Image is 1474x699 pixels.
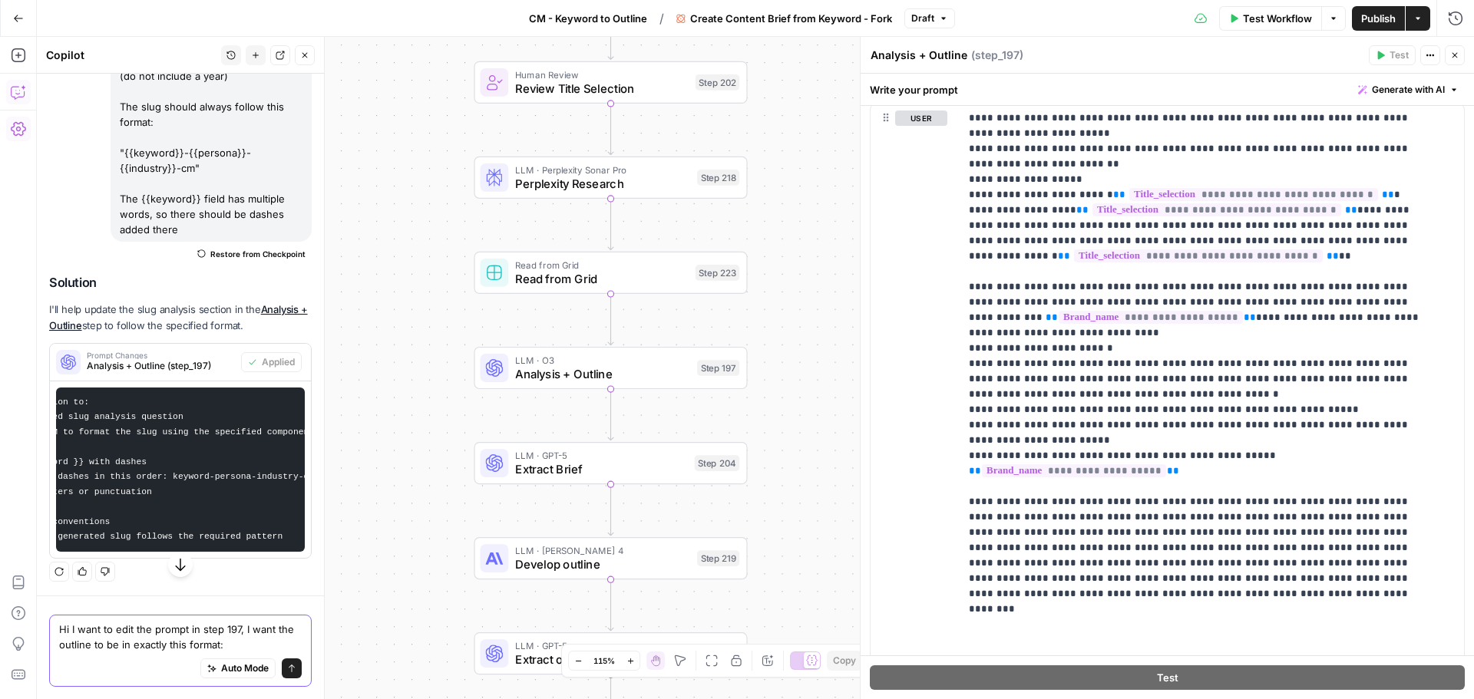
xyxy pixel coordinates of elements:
div: Step 219 [697,550,739,566]
span: Applied [262,355,295,369]
span: Test [1157,670,1178,685]
span: Read from Grid [515,270,688,288]
div: Step 197 [697,360,739,376]
div: Write your prompt [861,74,1474,105]
button: Test [1369,45,1416,65]
span: Copy [833,654,856,668]
span: Prompt Changes [87,351,235,359]
div: Human ReviewReview Title SelectionStep 202 [474,61,747,104]
div: Step 223 [696,265,739,281]
span: / [659,9,664,28]
div: LLM · [PERSON_NAME] 4Develop outlineStep 219 [474,537,747,579]
div: LLM · GPT-5Extract only outlineStep 220 [474,632,747,674]
span: Generate with AI [1372,83,1445,97]
span: Review Title Selection [515,80,688,97]
div: Step 218 [697,170,739,186]
span: Test [1390,48,1409,62]
g: Edge from step_197 to step_204 [608,389,613,440]
button: Draft [904,8,955,28]
button: Restore from Checkpoint [191,245,312,263]
h2: Solution [49,275,312,290]
g: Edge from step_204 to step_219 [608,484,613,536]
span: LLM · GPT-5 [515,638,688,652]
span: 115% [593,654,615,667]
span: Extract only outline [515,651,688,668]
button: Test Workflow [1219,6,1321,31]
span: ( step_197 ) [971,48,1023,63]
span: Auto Mode [221,661,269,675]
span: CM - Keyword to Outline [529,11,647,26]
g: Edge from step_214 to step_202 [608,8,613,60]
g: Edge from step_223 to step_197 [608,294,613,345]
span: LLM · Perplexity Sonar Pro [515,163,689,176]
span: Restore from Checkpoint [210,248,306,260]
div: LLM · O3Analysis + OutlineStep 197 [474,347,747,389]
textarea: Hi I want to edit the prompt in step 197, I want the outline to be in exactly this format: [59,622,302,652]
a: Analysis + Outline [49,303,308,331]
span: LLM · O3 [515,353,689,367]
button: Generate with AI [1352,80,1465,100]
g: Edge from step_218 to step_223 [608,199,613,250]
span: LLM · [PERSON_NAME] 4 [515,543,689,557]
div: Read from GridRead from GridStep 223 [474,252,747,294]
button: CM - Keyword to Outline [520,6,656,31]
p: I'll help update the slug analysis section in the step to follow the specified format. [49,302,312,334]
button: Applied [241,352,302,372]
g: Edge from step_219 to step_220 [608,579,613,631]
div: Step 204 [695,455,740,471]
span: Analysis + Outline (step_197) [87,359,235,373]
span: Analysis + Outline [515,365,689,383]
span: Draft [911,12,934,25]
button: Publish [1352,6,1405,31]
span: Extract Brief [515,460,687,478]
button: Test [870,665,1465,690]
button: Copy [827,651,862,671]
span: Create Content Brief from Keyword - Fork [690,11,892,26]
div: LLM · GPT-5Extract BriefStep 204 [474,442,747,484]
button: user [895,110,947,126]
span: Perplexity Research [515,175,689,193]
button: Create Content Brief from Keyword - Fork [667,6,901,31]
span: Publish [1361,11,1396,26]
div: LLM · Perplexity Sonar ProPerplexity ResearchStep 218 [474,157,747,199]
textarea: Analysis + Outline [871,48,967,63]
div: Copilot [46,48,216,63]
div: Step 202 [696,74,739,91]
span: Test Workflow [1243,11,1312,26]
button: Auto Mode [200,658,276,678]
span: Human Review [515,68,688,81]
span: Read from Grid [515,258,688,272]
span: Develop outline [515,556,689,573]
span: LLM · GPT-5 [515,448,687,462]
g: Edge from step_202 to step_218 [608,104,613,155]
